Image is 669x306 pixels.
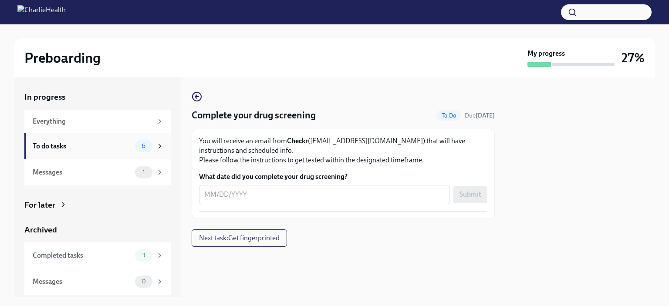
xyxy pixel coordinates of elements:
strong: [DATE] [476,112,495,119]
a: Archived [24,224,171,235]
span: September 4th, 2025 08:00 [465,111,495,120]
strong: Checkr [287,137,308,145]
h4: Complete your drug screening [192,109,316,122]
button: Next task:Get fingerprinted [192,229,287,247]
span: To Do [436,112,461,119]
span: 6 [136,143,151,149]
div: Everything [33,117,152,126]
span: Due [465,112,495,119]
h3: 27% [622,50,645,66]
div: Messages [33,277,132,286]
span: 1 [137,169,150,175]
a: For later [24,199,171,211]
p: You will receive an email from ([EMAIL_ADDRESS][DOMAIN_NAME]) that will have instructions and sch... [199,136,487,165]
span: 0 [136,278,151,285]
img: CharlieHealth [17,5,66,19]
h2: Preboarding [24,49,101,67]
a: Messages1 [24,159,171,185]
div: Completed tasks [33,251,132,260]
a: Everything [24,110,171,133]
span: Next task : Get fingerprinted [199,234,280,242]
a: Completed tasks3 [24,242,171,269]
a: Messages0 [24,269,171,295]
a: To do tasks6 [24,133,171,159]
strong: My progress [527,49,565,58]
span: 3 [137,252,151,259]
div: For later [24,199,55,211]
a: In progress [24,91,171,103]
label: What date did you complete your drug screening? [199,172,487,182]
div: To do tasks [33,141,132,151]
div: Messages [33,168,132,177]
